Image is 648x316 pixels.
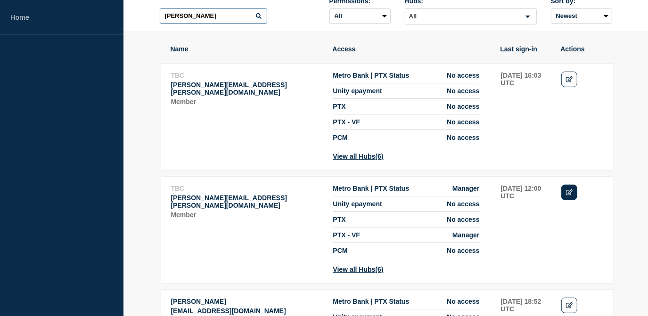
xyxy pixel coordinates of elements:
span: TBC [171,72,185,79]
th: Last sign-in [500,45,551,53]
li: Access to Hub PTX with role No access [333,212,480,227]
th: Access [332,45,491,53]
span: No access [447,247,479,254]
span: PTX - VF [333,231,361,239]
li: Access to Hub Metro Bank | PTX Status with role Manager [333,185,480,196]
a: Edit [561,185,578,200]
li: Access to Hub PCM with role No access [333,243,480,254]
td: Last sign-in: 2025-10-08 12:00 UTC [500,184,551,274]
li: Access to Hub Metro Bank | PTX Status with role No access [333,298,480,309]
span: No access [447,118,479,126]
span: Manager [452,231,480,239]
li: Access to Hub PTX - VF with role No access [333,114,480,130]
span: No access [447,72,479,79]
p: Name: TBC [171,185,323,192]
a: Edit [561,298,578,313]
div: Search for option [405,8,537,24]
select: Sort by [551,8,612,24]
p: Email: joe.partridge@bottomline.com [171,81,323,96]
p: Role: Member [171,98,323,105]
td: Last sign-in: 2025-07-03 16:03 UTC [500,71,551,161]
span: PCM [333,134,348,141]
td: Actions: Edit [561,71,604,161]
input: Search team members [160,8,267,24]
span: Metro Bank | PTX Status [333,72,410,79]
li: Access to Hub PTX - VF with role Manager [333,227,480,243]
th: Actions [560,45,604,53]
select: Permissions: [329,8,391,24]
span: TBC [171,185,185,192]
p: Name: Joe Perun [171,298,323,305]
span: PTX [333,216,346,223]
span: (6) [376,153,384,160]
input: Search for option [406,11,520,22]
li: Access to Hub PCM with role No access [333,130,480,141]
li: Access to Hub Unity epayment with role No access [333,196,480,212]
span: No access [447,103,479,110]
span: PTX [333,103,346,110]
td: Actions: Edit [561,184,604,274]
p: Role: Member [171,211,323,219]
p: Name: TBC [171,72,323,79]
span: [PERSON_NAME] [171,298,226,305]
span: No access [447,200,479,208]
li: Access to Hub Unity epayment with role No access [333,83,480,99]
span: Manager [452,185,480,192]
span: No access [447,87,479,95]
a: Edit [561,72,578,87]
p: Email: joe.crook@bottomline.com [171,194,323,209]
span: No access [447,298,479,305]
li: Access to Hub Metro Bank | PTX Status with role No access [333,72,480,83]
span: Unity epayment [333,200,382,208]
th: Name [170,45,323,53]
span: PCM [333,247,348,254]
span: No access [447,216,479,223]
button: View all Hubs(6) [333,266,384,273]
p: Email: jperun@bottomline.com [171,307,323,315]
span: PTX - VF [333,118,361,126]
span: No access [447,134,479,141]
span: Unity epayment [333,87,382,95]
li: Access to Hub PTX with role No access [333,99,480,114]
span: Metro Bank | PTX Status [333,185,410,192]
span: Metro Bank | PTX Status [333,298,410,305]
span: (6) [376,266,384,273]
button: View all Hubs(6) [333,153,384,160]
